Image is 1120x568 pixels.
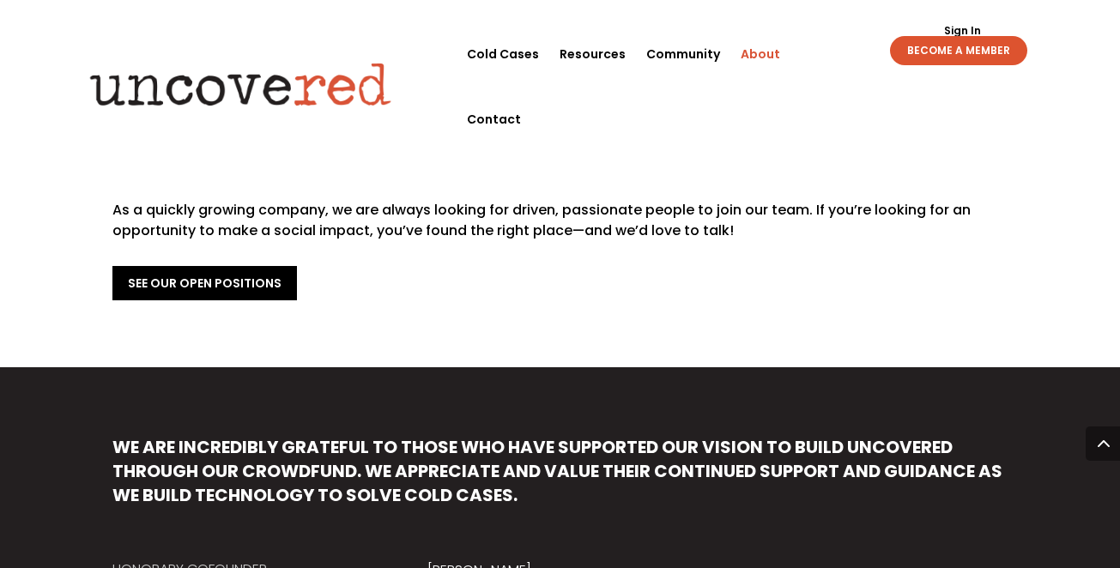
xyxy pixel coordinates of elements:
[646,21,720,87] a: Community
[935,26,990,36] a: Sign In
[112,266,297,300] a: See Our Open Positions
[112,435,1008,516] h5: We are incredibly grateful to those who have supported our vision to build Uncovered through our ...
[112,200,1008,241] p: As a quickly growing company, we are always looking for driven, passionate people to join our tea...
[467,21,539,87] a: Cold Cases
[741,21,780,87] a: About
[572,221,584,240] span: —
[467,87,521,152] a: Contact
[560,21,626,87] a: Resources
[76,51,406,118] img: Uncovered logo
[890,36,1027,65] a: BECOME A MEMBER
